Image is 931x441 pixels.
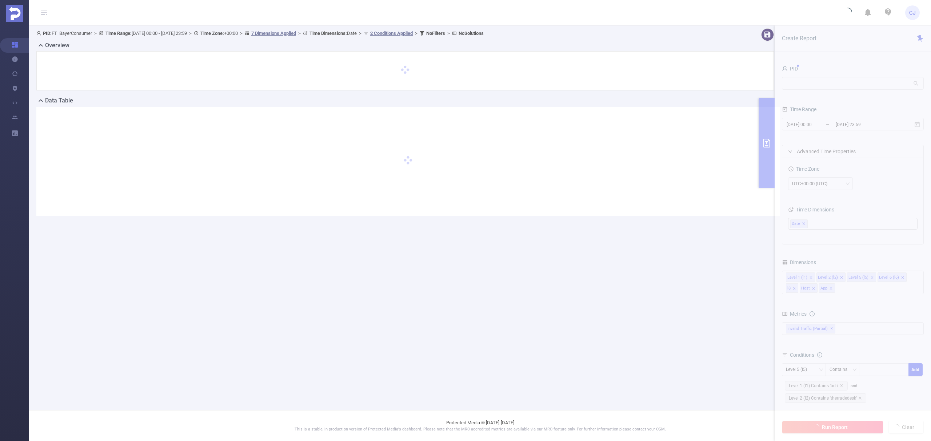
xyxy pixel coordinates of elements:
b: No Solutions [459,31,484,36]
span: GJ [909,5,916,20]
h2: Data Table [45,96,73,105]
span: > [187,31,194,36]
img: Protected Media [6,5,23,22]
span: > [357,31,364,36]
span: > [413,31,420,36]
i: icon: loading [843,8,852,18]
span: FT_BayerConsumer [DATE] 00:00 - [DATE] 23:59 +00:00 [36,31,484,36]
h2: Overview [45,41,69,50]
span: > [92,31,99,36]
u: 7 Dimensions Applied [251,31,296,36]
b: Time Dimensions : [309,31,347,36]
span: > [445,31,452,36]
b: Time Range: [105,31,132,36]
span: Date [309,31,357,36]
span: > [238,31,245,36]
u: 2 Conditions Applied [370,31,413,36]
p: This is a stable, in production version of Protected Media's dashboard. Please note that the MRC ... [47,426,913,433]
span: > [296,31,303,36]
i: icon: user [36,31,43,36]
b: PID: [43,31,52,36]
footer: Protected Media © [DATE]-[DATE] [29,410,931,441]
b: No Filters [426,31,445,36]
b: Time Zone: [200,31,224,36]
